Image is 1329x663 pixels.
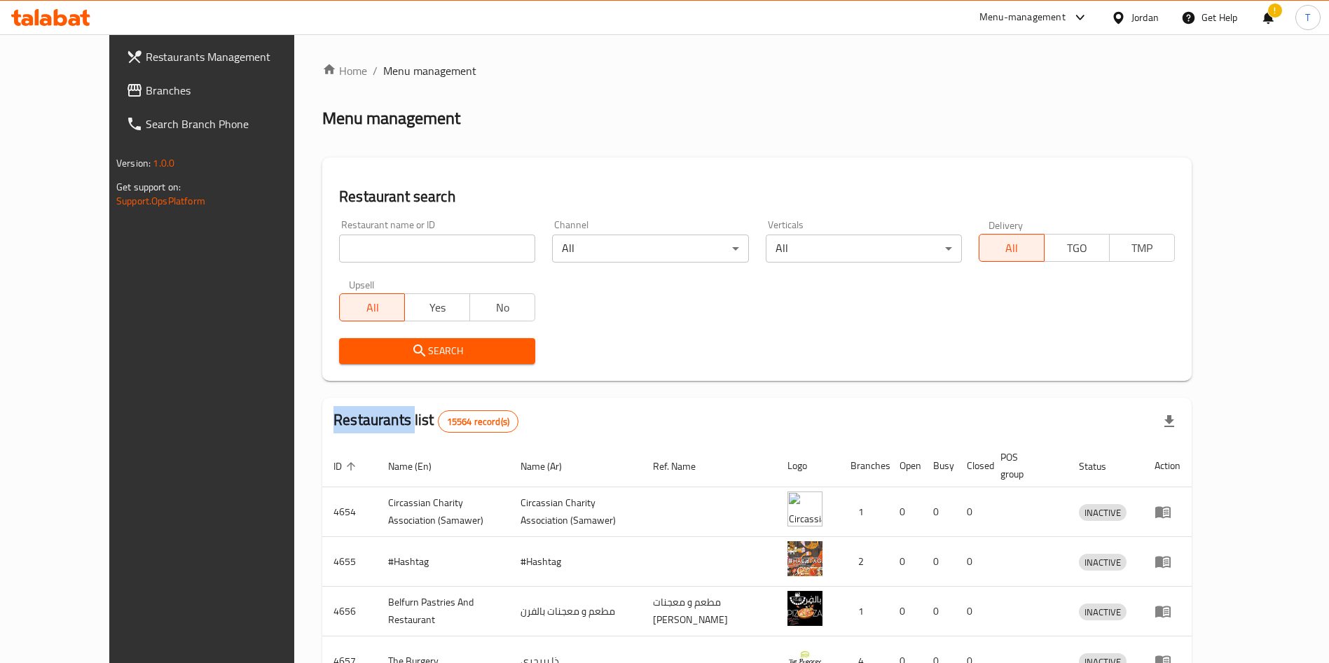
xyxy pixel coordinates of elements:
span: TGO [1050,238,1104,258]
a: Support.OpsPlatform [116,192,205,210]
td: 2 [839,537,888,587]
a: Restaurants Management [115,40,331,74]
li: / [373,62,378,79]
span: Version: [116,154,151,172]
span: ID [333,458,360,475]
td: 0 [956,587,989,636]
span: All [345,298,399,318]
span: Status [1079,458,1124,475]
span: INACTIVE [1079,604,1127,620]
img: Belfurn Pastries And Restaurant [787,591,822,626]
h2: Restaurants list [333,410,518,433]
span: POS group [1000,449,1051,482]
span: Ref. Name [653,458,714,475]
div: INACTIVE [1079,504,1127,521]
span: Menu management [383,62,476,79]
span: Restaurants Management [146,48,320,65]
td: Belfurn Pastries And Restaurant [377,587,509,636]
td: #Hashtag [509,537,642,587]
td: ​Circassian ​Charity ​Association​ (Samawer) [377,487,509,537]
td: 1 [839,587,888,636]
button: TGO [1044,234,1110,262]
button: All [339,293,405,321]
td: 1 [839,487,888,537]
div: INACTIVE [1079,603,1127,620]
div: All [766,235,962,263]
span: Name (En) [388,458,450,475]
td: ​Circassian ​Charity ​Association​ (Samawer) [509,487,642,537]
td: 4654 [322,487,377,537]
td: 0 [922,487,956,537]
div: INACTIVE [1079,554,1127,571]
div: All [552,235,748,263]
td: 0 [922,537,956,587]
span: TMP [1115,238,1169,258]
span: Name (Ar) [521,458,580,475]
div: Jordan [1131,10,1159,25]
div: Menu [1155,503,1180,520]
th: Action [1143,445,1192,487]
th: Closed [956,445,989,487]
span: Search Branch Phone [146,116,320,132]
span: Search [350,342,524,360]
h2: Restaurant search [339,186,1175,207]
td: 0 [888,587,922,636]
span: 1.0.0 [153,154,174,172]
img: ​Circassian ​Charity ​Association​ (Samawer) [787,491,822,526]
input: Search for restaurant name or ID.. [339,235,535,263]
div: Total records count [438,410,518,433]
h2: Menu management [322,107,460,130]
a: Search Branch Phone [115,107,331,141]
span: Get support on: [116,178,181,196]
label: Upsell [349,279,375,289]
td: مطعم و معجنات بالفرن [509,587,642,636]
span: 15564 record(s) [439,415,518,428]
span: No [476,298,530,318]
td: مطعم و معجنات [PERSON_NAME] [642,587,776,636]
nav: breadcrumb [322,62,1192,79]
span: Yes [411,298,464,318]
td: 0 [888,537,922,587]
button: Search [339,338,535,364]
button: All [979,234,1045,262]
th: Busy [922,445,956,487]
th: Branches [839,445,888,487]
a: Home [322,62,367,79]
td: #Hashtag [377,537,509,587]
span: INACTIVE [1079,554,1127,571]
div: Menu [1155,603,1180,620]
td: 4656 [322,587,377,636]
td: 4655 [322,537,377,587]
th: Logo [776,445,839,487]
a: Branches [115,74,331,107]
div: Menu-management [979,9,1066,26]
th: Open [888,445,922,487]
div: Export file [1152,405,1186,438]
td: 0 [956,537,989,587]
button: No [469,293,535,321]
td: 0 [956,487,989,537]
button: Yes [404,293,470,321]
span: All [985,238,1039,258]
span: Branches [146,82,320,99]
td: 0 [888,487,922,537]
button: TMP [1109,234,1175,262]
img: #Hashtag [787,541,822,576]
span: T [1305,10,1310,25]
div: Menu [1155,553,1180,570]
span: INACTIVE [1079,505,1127,521]
td: 0 [922,587,956,636]
label: Delivery [989,220,1024,230]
